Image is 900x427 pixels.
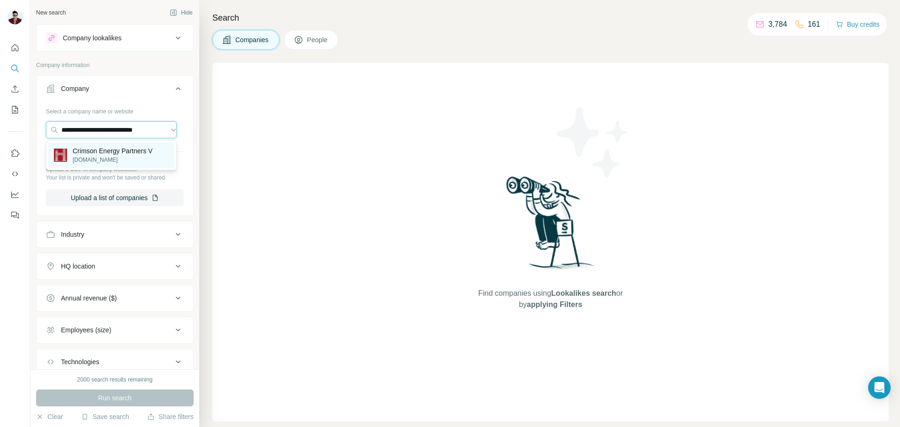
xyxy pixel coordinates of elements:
span: applying Filters [527,300,582,308]
div: Select a company name or website [46,104,184,116]
h4: Search [212,11,889,24]
p: [DOMAIN_NAME] [73,156,152,164]
button: Share filters [147,412,194,421]
p: 3,784 [768,19,787,30]
span: People [307,35,329,45]
div: Employees (size) [61,325,111,335]
button: Hide [163,6,199,20]
button: My lists [7,101,22,118]
button: Save search [81,412,129,421]
button: Dashboard [7,186,22,203]
p: Company information [36,61,194,69]
button: Use Surfe on LinkedIn [7,145,22,162]
button: Feedback [7,207,22,224]
button: Search [7,60,22,77]
button: Company lookalikes [37,27,193,49]
div: Open Intercom Messenger [868,376,891,399]
button: Technologies [37,351,193,373]
div: Company [61,84,89,93]
div: Annual revenue ($) [61,293,117,303]
button: Industry [37,223,193,246]
div: New search [36,8,66,17]
p: Your list is private and won't be saved or shared. [46,173,184,182]
button: Use Surfe API [7,165,22,182]
div: Company lookalikes [63,33,121,43]
button: Buy credits [836,18,879,31]
button: Company [37,77,193,104]
div: 2000 search results remaining [77,375,153,384]
button: Quick start [7,39,22,56]
button: Annual revenue ($) [37,287,193,309]
img: Surfe Illustration - Stars [551,100,635,185]
button: Upload a list of companies [46,189,184,206]
button: HQ location [37,255,193,277]
div: Industry [61,230,84,239]
img: Avatar [7,9,22,24]
p: 161 [808,19,820,30]
button: Clear [36,412,63,421]
img: Crimson Energy Partners V [54,149,67,162]
div: HQ location [61,262,95,271]
img: Surfe Illustration - Woman searching with binoculars [502,174,600,278]
span: Companies [235,35,270,45]
button: Enrich CSV [7,81,22,97]
span: Find companies using or by [475,288,625,310]
span: Lookalikes search [551,289,616,297]
button: Employees (size) [37,319,193,341]
div: Technologies [61,357,99,367]
p: Crimson Energy Partners V [73,146,152,156]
